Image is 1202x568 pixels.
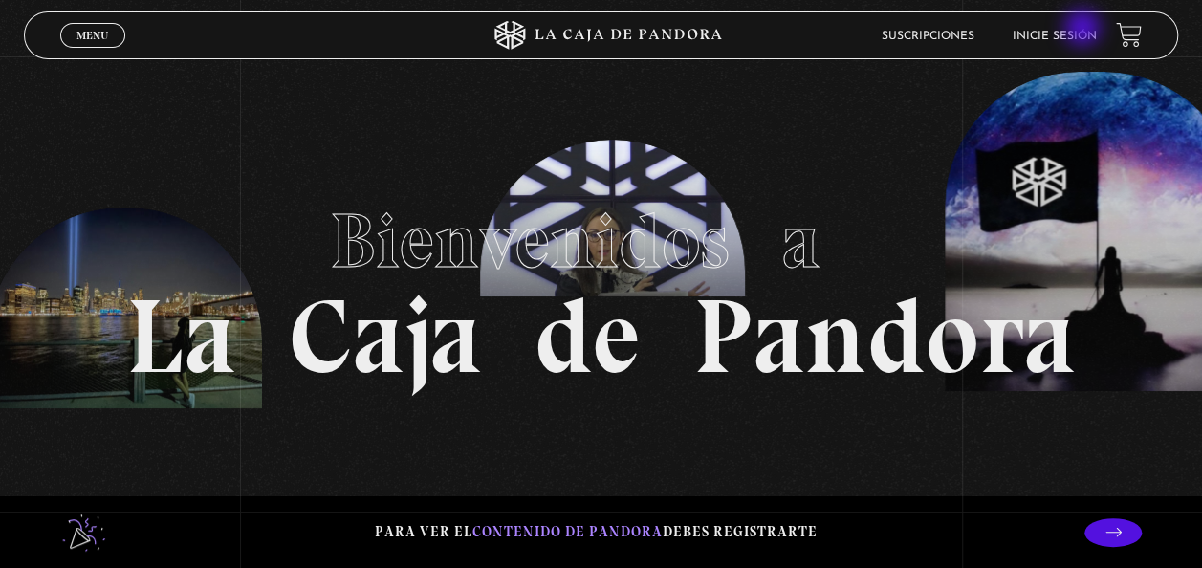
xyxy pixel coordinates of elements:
a: Suscripciones [882,31,974,42]
p: Para ver el debes registrarte [375,519,818,545]
span: Menu [76,30,108,41]
h1: La Caja de Pandora [126,179,1076,389]
span: Bienvenidos a [330,195,873,287]
a: Inicie sesión [1013,31,1097,42]
span: Cerrar [71,46,116,59]
span: contenido de Pandora [472,523,663,540]
a: View your shopping cart [1116,22,1142,48]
